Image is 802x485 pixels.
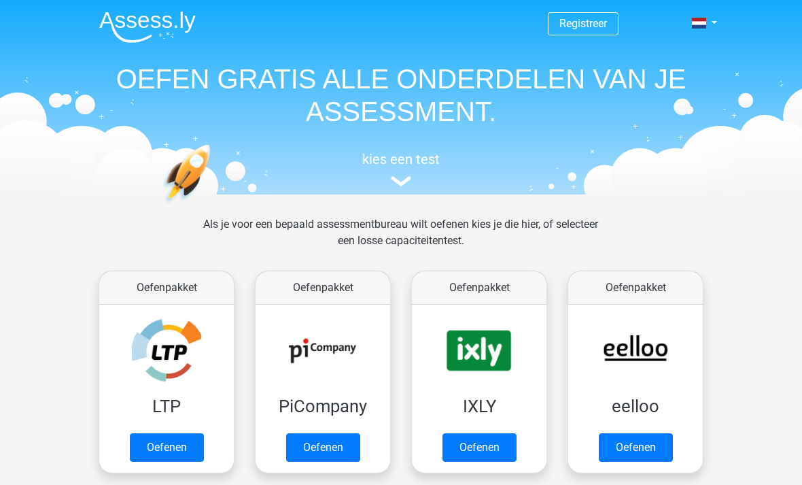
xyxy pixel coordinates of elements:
a: kies een test [88,151,714,187]
a: Oefenen [130,433,204,462]
a: Oefenen [599,433,673,462]
h5: kies een test [88,151,714,167]
div: Als je voor een bepaald assessmentbureau wilt oefenen kies je die hier, of selecteer een losse ca... [192,216,609,265]
a: Registreer [559,17,607,30]
h1: OEFEN GRATIS ALLE ONDERDELEN VAN JE ASSESSMENT. [88,63,714,128]
a: Oefenen [286,433,360,462]
img: oefenen [163,144,263,267]
img: Assessly [99,11,196,43]
img: assessment [391,176,411,186]
a: Oefenen [442,433,517,462]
